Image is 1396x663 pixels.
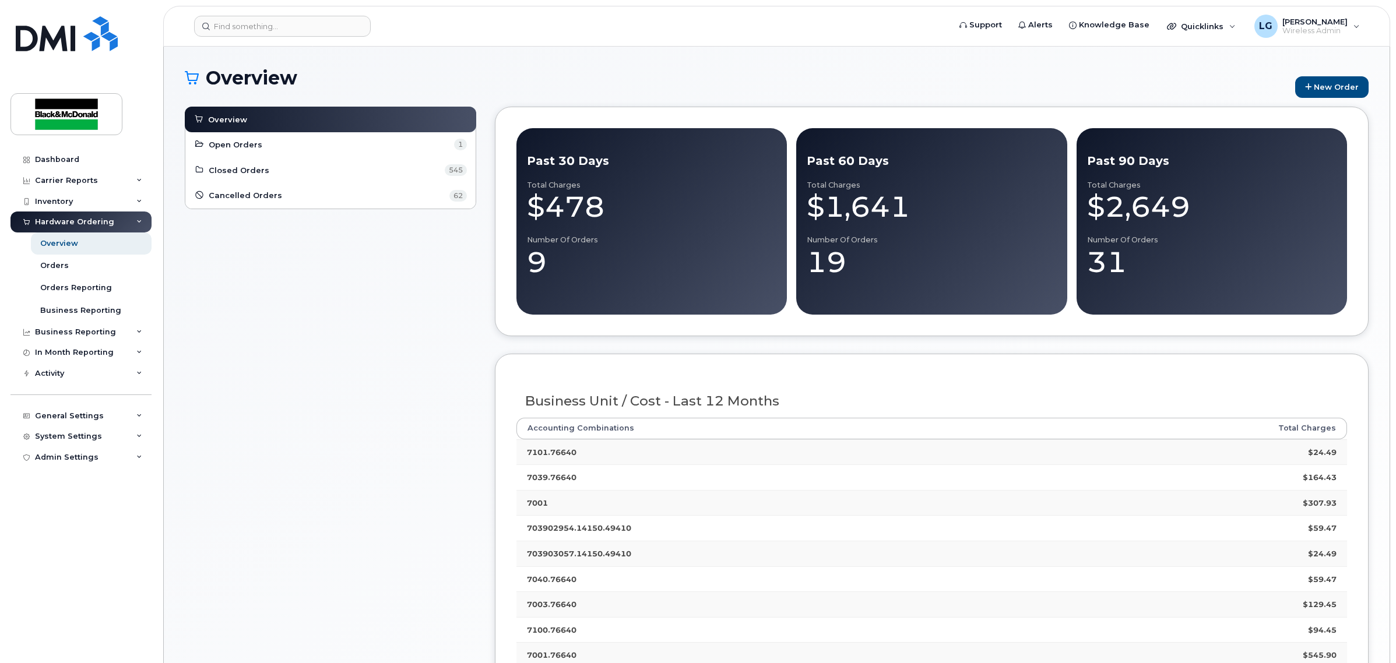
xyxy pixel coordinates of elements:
[209,139,262,150] span: Open Orders
[1087,235,1337,245] div: Number of Orders
[1308,523,1337,532] strong: $59.47
[194,137,467,151] a: Open Orders 1
[1030,418,1347,439] th: Total Charges
[1303,498,1337,507] strong: $307.93
[194,189,467,203] a: Cancelled Orders 62
[209,190,282,201] span: Cancelled Orders
[449,190,467,202] span: 62
[527,574,576,584] strong: 7040.76640
[208,114,247,125] span: Overview
[209,165,269,176] span: Closed Orders
[527,498,548,507] strong: 7001
[807,245,1056,280] div: 19
[527,549,631,558] strong: 703903057.14150.49410
[807,189,1056,224] div: $1,641
[1303,472,1337,482] strong: $164.43
[1308,625,1337,634] strong: $94.45
[194,163,467,177] a: Closed Orders 545
[1303,650,1337,660] strong: $545.90
[445,164,467,176] span: 545
[1087,181,1337,190] div: Total Charges
[807,153,1056,170] div: Past 60 Days
[194,112,467,126] a: Overview
[527,472,576,482] strong: 7039.76640
[525,394,1338,408] h3: Business Unit / Cost - Last 12 Months
[807,235,1056,245] div: Number of Orders
[1087,245,1337,280] div: 31
[527,625,576,634] strong: 7100.76640
[807,181,1056,190] div: Total Charges
[1308,549,1337,558] strong: $24.49
[527,235,776,245] div: Number of Orders
[527,447,576,457] strong: 7101.76640
[516,418,1030,439] th: Accounting Combinations
[454,139,467,150] span: 1
[527,523,631,532] strong: 703902954.14150.49410
[1087,189,1337,224] div: $2,649
[527,189,776,224] div: $478
[1308,447,1337,457] strong: $24.49
[1308,574,1337,584] strong: $59.47
[527,153,776,170] div: Past 30 Days
[527,181,776,190] div: Total Charges
[527,650,576,660] strong: 7001.76640
[1303,599,1337,609] strong: $129.45
[185,68,1289,88] h1: Overview
[1295,76,1369,98] a: New Order
[1087,153,1337,170] div: Past 90 Days
[527,599,576,609] strong: 7003.76640
[527,245,776,280] div: 9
